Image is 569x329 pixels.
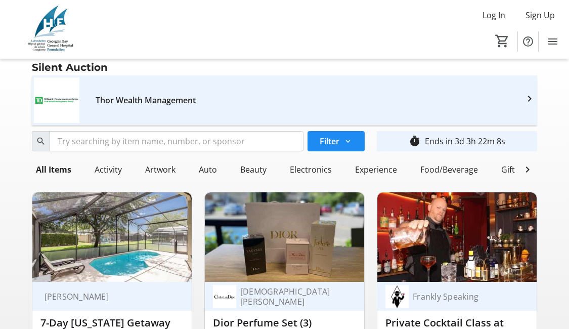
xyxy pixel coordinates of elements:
div: Artwork [141,159,180,180]
span: Log In [483,9,505,21]
div: Experience [351,159,401,180]
div: [DEMOGRAPHIC_DATA][PERSON_NAME] [236,286,344,307]
mat-icon: timer_outline [409,135,421,147]
div: Thor Wealth Management [96,92,507,108]
span: Sign Up [526,9,555,21]
div: Ends in 3d 3h 22m 8s [425,135,505,147]
div: Gift Card [497,159,539,180]
img: Thor Wealth Management's logo [34,77,79,123]
img: 7-Day Florida Getaway [32,192,192,282]
button: Filter [308,131,365,151]
button: Sign Up [517,7,563,23]
a: Thor Wealth Management's logoThor Wealth Management [26,77,544,123]
button: Cart [493,32,511,50]
div: Beauty [236,159,271,180]
button: Menu [543,31,563,52]
div: Activity [91,159,126,180]
button: Help [518,31,538,52]
img: Private Cocktail Class at Frankly Speaking [377,192,537,282]
input: Try searching by item name, number, or sponsor [50,131,304,151]
img: Frankly Speaking [385,285,409,308]
img: Christian Dior [213,285,236,308]
div: Food/Beverage [416,159,482,180]
div: Auto [195,159,221,180]
div: Dior Perfume Set (3) [213,317,356,329]
img: Dior Perfume Set (3) [205,192,364,282]
div: Frankly Speaking [409,292,516,302]
div: Silent Auction [26,59,114,75]
span: Filter [320,135,339,147]
img: Georgian Bay General Hospital Foundation's Logo [6,4,96,55]
div: All Items [32,159,75,180]
div: 7-Day [US_STATE] Getaway [40,317,184,329]
button: Log In [474,7,513,23]
div: Electronics [286,159,336,180]
div: [PERSON_NAME] [40,292,171,302]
